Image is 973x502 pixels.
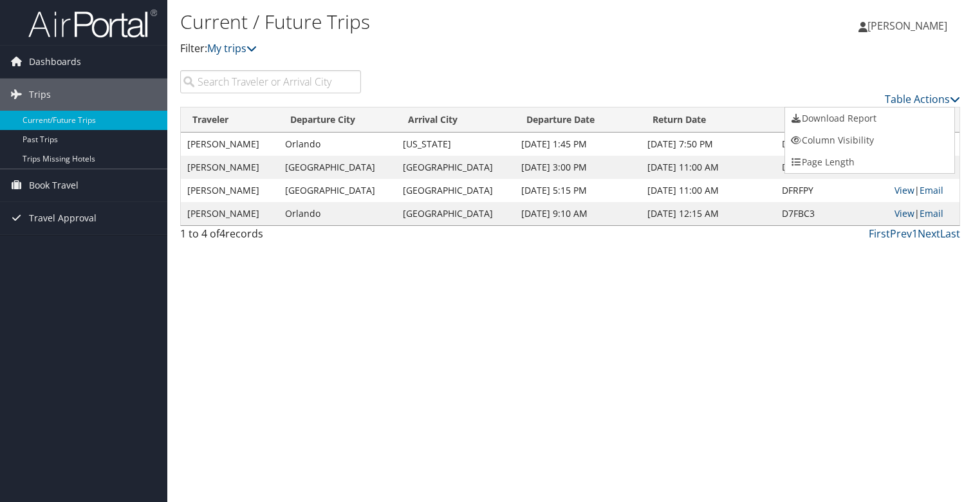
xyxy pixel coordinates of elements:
a: Page Length [785,151,954,173]
a: Column Visibility [785,129,954,151]
img: airportal-logo.png [28,8,157,39]
span: Trips [29,79,51,111]
span: Book Travel [29,169,79,201]
a: Download Report [785,107,954,129]
span: Dashboards [29,46,81,78]
span: Travel Approval [29,202,97,234]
